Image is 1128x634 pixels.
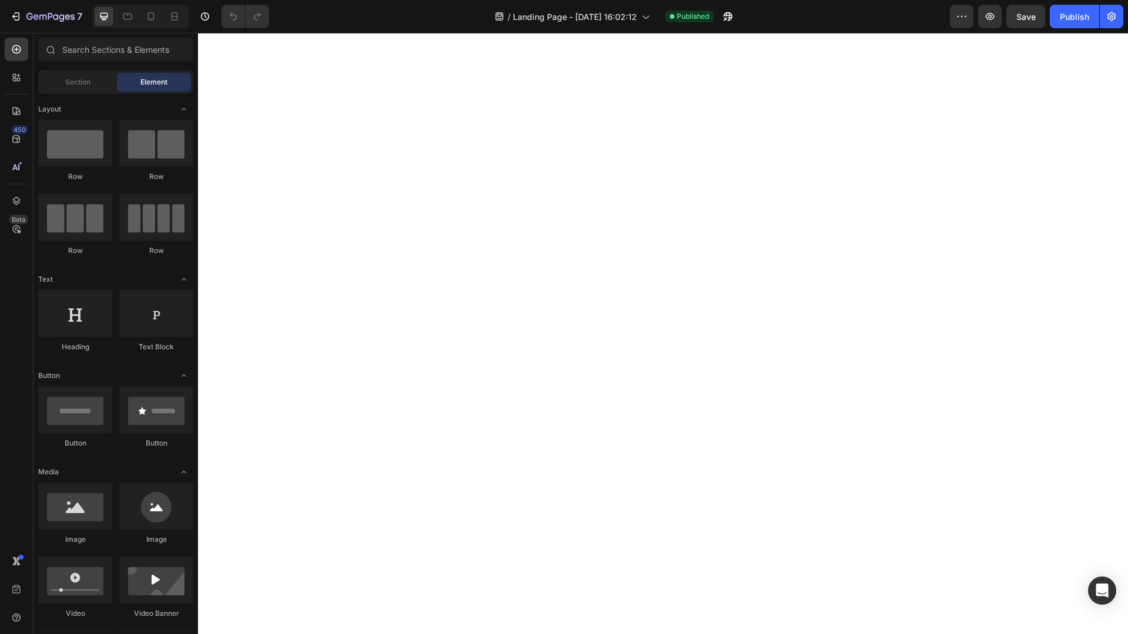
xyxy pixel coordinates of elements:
[119,534,193,545] div: Image
[38,38,193,61] input: Search Sections & Elements
[38,245,112,256] div: Row
[174,366,193,385] span: Toggle open
[513,11,637,23] span: Landing Page - [DATE] 16:02:12
[198,33,1128,634] iframe: Design area
[1060,11,1089,23] div: Publish
[38,171,112,182] div: Row
[119,438,193,448] div: Button
[38,608,112,619] div: Video
[9,215,28,224] div: Beta
[38,342,112,352] div: Heading
[119,171,193,182] div: Row
[38,467,59,477] span: Media
[140,77,167,87] span: Element
[38,534,112,545] div: Image
[174,463,193,481] span: Toggle open
[5,5,88,28] button: 7
[65,77,90,87] span: Section
[38,274,53,285] span: Text
[1050,5,1099,28] button: Publish
[174,270,193,289] span: Toggle open
[508,11,511,23] span: /
[11,125,28,134] div: 450
[221,5,269,28] div: Undo/Redo
[1016,12,1036,22] span: Save
[1088,576,1116,605] div: Open Intercom Messenger
[119,342,193,352] div: Text Block
[38,370,60,381] span: Button
[38,438,112,448] div: Button
[119,245,193,256] div: Row
[1006,5,1045,28] button: Save
[77,9,82,23] p: 7
[174,100,193,119] span: Toggle open
[119,608,193,619] div: Video Banner
[677,11,709,22] span: Published
[38,104,61,114] span: Layout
